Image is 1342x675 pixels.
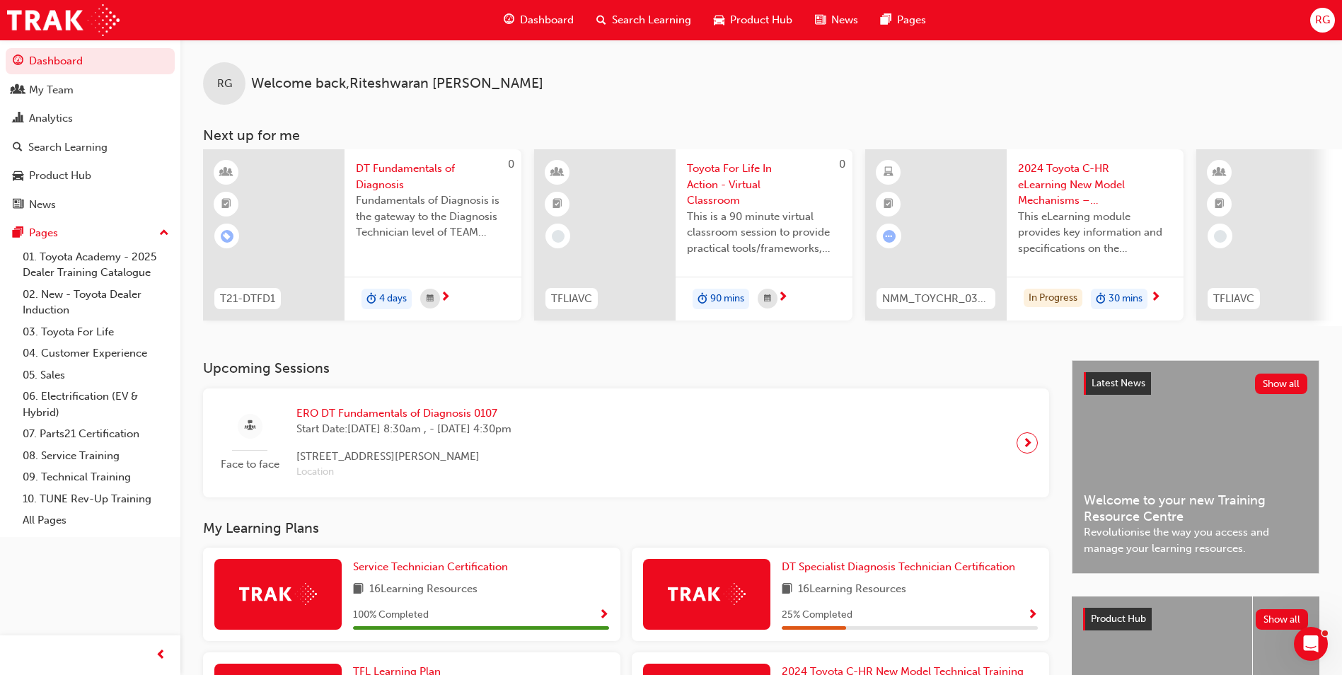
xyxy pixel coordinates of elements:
button: RG [1310,8,1335,33]
span: learningResourceType_ELEARNING-icon [884,163,893,182]
span: Start Date: [DATE] 8:30am , - [DATE] 4:30pm [296,421,511,437]
h3: Next up for me [180,127,1342,144]
div: In Progress [1024,289,1082,308]
h3: Upcoming Sessions [203,360,1049,376]
span: pages-icon [881,11,891,29]
h3: My Learning Plans [203,520,1049,536]
span: Show Progress [598,609,609,622]
a: 0TFLIAVCToyota For Life In Action - Virtual ClassroomThis is a 90 minute virtual classroom sessio... [534,149,852,321]
a: 09. Technical Training [17,466,175,488]
span: [STREET_ADDRESS][PERSON_NAME] [296,449,511,465]
span: 90 mins [710,291,744,307]
span: Face to face [214,456,285,473]
span: This eLearning module provides key information and specifications on the powertrains associated w... [1018,209,1172,257]
span: 16 Learning Resources [798,581,906,599]
span: learningRecordVerb_ENROLL-icon [221,230,233,243]
a: 03. Toyota For Life [17,321,175,343]
span: booktick-icon [221,195,231,214]
img: Trak [7,4,120,36]
a: 10. TUNE Rev-Up Training [17,488,175,510]
span: booktick-icon [1215,195,1225,214]
a: 06. Electrification (EV & Hybrid) [17,386,175,423]
a: 04. Customer Experience [17,342,175,364]
a: DT Specialist Diagnosis Technician Certification [782,559,1021,575]
a: Face to faceERO DT Fundamentals of Diagnosis 0107Start Date:[DATE] 8:30am , - [DATE] 4:30pm[STREE... [214,400,1038,486]
span: calendar-icon [427,290,434,308]
span: sessionType_FACE_TO_FACE-icon [245,417,255,435]
div: News [29,197,56,213]
span: next-icon [1150,292,1161,304]
button: Pages [6,220,175,246]
span: search-icon [13,142,23,154]
div: My Team [29,82,74,98]
span: learningRecordVerb_NONE-icon [552,230,565,243]
a: search-iconSearch Learning [585,6,702,35]
a: Product HubShow all [1083,608,1308,630]
span: Search Learning [612,12,691,28]
span: car-icon [714,11,724,29]
button: Show Progress [1027,606,1038,624]
a: All Pages [17,509,175,531]
span: pages-icon [13,227,23,240]
span: learningResourceType_INSTRUCTOR_LED-icon [221,163,231,182]
span: 25 % Completed [782,607,852,623]
span: 4 days [379,291,407,307]
span: next-icon [777,292,788,304]
span: Dashboard [520,12,574,28]
span: Product Hub [730,12,792,28]
span: search-icon [596,11,606,29]
span: 0 [508,158,514,171]
span: RG [1315,12,1330,28]
span: Service Technician Certification [353,560,508,573]
span: RG [217,76,232,92]
a: Dashboard [6,48,175,74]
span: DT Specialist Diagnosis Technician Certification [782,560,1015,573]
span: 16 Learning Resources [369,581,478,599]
span: Revolutionise the way you access and manage your learning resources. [1084,524,1307,556]
div: Pages [29,225,58,241]
span: duration-icon [366,290,376,308]
span: duration-icon [698,290,707,308]
div: Product Hub [29,168,91,184]
span: Welcome back , Riteshwaran [PERSON_NAME] [251,76,543,92]
a: 01. Toyota Academy - 2025 Dealer Training Catalogue [17,246,175,284]
span: Pages [897,12,926,28]
span: 0 [839,158,845,171]
div: Search Learning [28,139,108,156]
button: Show all [1255,374,1308,394]
button: Show Progress [598,606,609,624]
a: 02. New - Toyota Dealer Induction [17,284,175,321]
span: Welcome to your new Training Resource Centre [1084,492,1307,524]
div: Analytics [29,110,73,127]
a: Latest NewsShow all [1084,372,1307,395]
a: Analytics [6,105,175,132]
span: ERO DT Fundamentals of Diagnosis 0107 [296,405,511,422]
button: Show all [1256,609,1309,630]
span: T21-DTFD1 [220,291,275,307]
span: TFLIAVC [1213,291,1254,307]
a: News [6,192,175,218]
a: 05. Sales [17,364,175,386]
span: Location [296,464,511,480]
span: Toyota For Life In Action - Virtual Classroom [687,161,841,209]
a: pages-iconPages [869,6,937,35]
span: news-icon [13,199,23,212]
span: book-icon [353,581,364,599]
a: guage-iconDashboard [492,6,585,35]
span: Product Hub [1091,613,1146,625]
span: learningRecordVerb_ATTEMPT-icon [883,230,896,243]
span: calendar-icon [764,290,771,308]
a: 0T21-DTFD1DT Fundamentals of DiagnosisFundamentals of Diagnosis is the gateway to the Diagnosis T... [203,149,521,321]
span: News [831,12,858,28]
span: chart-icon [13,112,23,125]
a: Service Technician Certification [353,559,514,575]
span: guage-icon [504,11,514,29]
span: people-icon [13,84,23,97]
span: book-icon [782,581,792,599]
a: 07. Parts21 Certification [17,423,175,445]
span: booktick-icon [884,195,893,214]
span: 2024 Toyota C-HR eLearning New Model Mechanisms – Powertrains (Module 2) [1018,161,1172,209]
a: Product Hub [6,163,175,189]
